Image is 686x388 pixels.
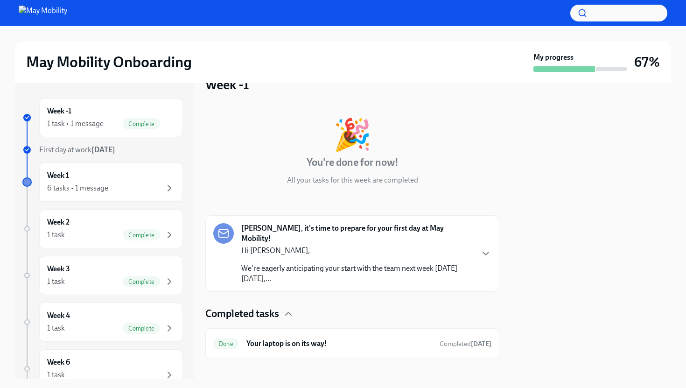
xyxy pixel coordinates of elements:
div: 6 tasks • 1 message [47,183,108,193]
h6: Week 3 [47,264,70,274]
h6: Week 1 [47,170,69,181]
h6: Your laptop is on its way! [246,339,432,349]
a: Week 16 tasks • 1 message [22,162,183,202]
p: We're eagerly anticipating your start with the team next week [DATE][DATE],... [241,263,473,284]
div: 1 task [47,323,65,333]
h4: You're done for now! [307,155,399,169]
img: May Mobility [19,6,67,21]
h4: Completed tasks [205,307,279,321]
div: 1 task [47,370,65,380]
strong: [DATE] [471,340,491,348]
div: Completed tasks [205,307,499,321]
h2: May Mobility Onboarding [26,53,192,71]
a: First day at work[DATE] [22,145,183,155]
div: 🎉 [333,119,371,150]
span: First day at work [39,145,115,154]
h6: Week 2 [47,217,70,227]
span: Complete [123,325,160,332]
div: 1 task • 1 message [47,119,104,129]
span: Complete [123,278,160,285]
h6: Week -1 [47,106,71,116]
span: Complete [123,120,160,127]
p: Hi [PERSON_NAME], [241,246,473,256]
a: Week 21 taskComplete [22,209,183,248]
a: Week 31 taskComplete [22,256,183,295]
a: Week 41 taskComplete [22,303,183,342]
span: Completed [440,340,491,348]
span: Complete [123,232,160,239]
p: All your tasks for this week are completed [287,175,418,185]
div: 1 task [47,230,65,240]
div: 1 task [47,276,65,287]
h3: Week -1 [205,76,249,93]
strong: [PERSON_NAME], it's time to prepare for your first day at May Mobility! [241,223,473,244]
a: Week -11 task • 1 messageComplete [22,98,183,137]
h3: 67% [634,54,660,71]
strong: [DATE] [91,145,115,154]
h6: Week 4 [47,310,70,321]
strong: My progress [533,52,574,63]
span: September 2nd, 2025 12:15 [440,339,491,348]
h6: Week 6 [47,357,70,367]
a: DoneYour laptop is on its way!Completed[DATE] [213,336,491,351]
span: Done [213,340,239,347]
